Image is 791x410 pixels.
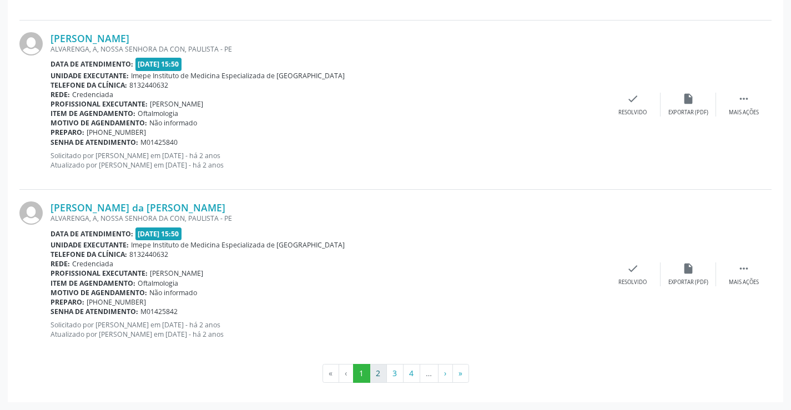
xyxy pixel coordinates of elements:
[138,109,178,118] span: Oftalmologia
[19,32,43,55] img: img
[668,109,708,117] div: Exportar (PDF)
[51,269,148,278] b: Profissional executante:
[51,320,605,339] p: Solicitado por [PERSON_NAME] em [DATE] - há 2 anos Atualizado por [PERSON_NAME] em [DATE] - há 2 ...
[370,364,387,383] button: Go to page 2
[19,364,772,383] ul: Pagination
[72,259,113,269] span: Credenciada
[51,288,147,297] b: Motivo de agendamento:
[87,128,146,137] span: [PHONE_NUMBER]
[738,93,750,105] i: 
[135,58,182,70] span: [DATE] 15:50
[452,364,469,383] button: Go to last page
[51,80,127,90] b: Telefone da clínica:
[51,138,138,147] b: Senha de atendimento:
[668,279,708,286] div: Exportar (PDF)
[51,279,135,288] b: Item de agendamento:
[682,93,694,105] i: insert_drive_file
[131,240,345,250] span: Imepe Instituto de Medicina Especializada de [GEOGRAPHIC_DATA]
[729,109,759,117] div: Mais ações
[140,138,178,147] span: M01425840
[51,44,605,54] div: ALVARENGA, A, NOSSA SENHORA DA CON, PAULISTA - PE
[627,93,639,105] i: check
[150,99,203,109] span: [PERSON_NAME]
[51,250,127,259] b: Telefone da clínica:
[51,259,70,269] b: Rede:
[51,118,147,128] b: Motivo de agendamento:
[51,71,129,80] b: Unidade executante:
[51,151,605,170] p: Solicitado por [PERSON_NAME] em [DATE] - há 2 anos Atualizado por [PERSON_NAME] em [DATE] - há 2 ...
[729,279,759,286] div: Mais ações
[51,59,133,69] b: Data de atendimento:
[627,262,639,275] i: check
[87,297,146,307] span: [PHONE_NUMBER]
[149,288,197,297] span: Não informado
[19,201,43,225] img: img
[51,229,133,239] b: Data de atendimento:
[149,118,197,128] span: Não informado
[135,227,182,240] span: [DATE] 15:50
[51,32,129,44] a: [PERSON_NAME]
[51,99,148,109] b: Profissional executante:
[738,262,750,275] i: 
[618,279,647,286] div: Resolvido
[129,250,168,259] span: 8132440632
[403,364,420,383] button: Go to page 4
[51,109,135,118] b: Item de agendamento:
[51,128,84,137] b: Preparo:
[72,90,113,99] span: Credenciada
[129,80,168,90] span: 8132440632
[353,364,370,383] button: Go to page 1
[51,201,225,214] a: [PERSON_NAME] da [PERSON_NAME]
[131,71,345,80] span: Imepe Instituto de Medicina Especializada de [GEOGRAPHIC_DATA]
[618,109,647,117] div: Resolvido
[51,307,138,316] b: Senha de atendimento:
[150,269,203,278] span: [PERSON_NAME]
[51,90,70,99] b: Rede:
[51,214,605,223] div: ALVARENGA, A, NOSSA SENHORA DA CON, PAULISTA - PE
[138,279,178,288] span: Oftalmologia
[438,364,453,383] button: Go to next page
[51,240,129,250] b: Unidade executante:
[682,262,694,275] i: insert_drive_file
[140,307,178,316] span: M01425842
[386,364,404,383] button: Go to page 3
[51,297,84,307] b: Preparo:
